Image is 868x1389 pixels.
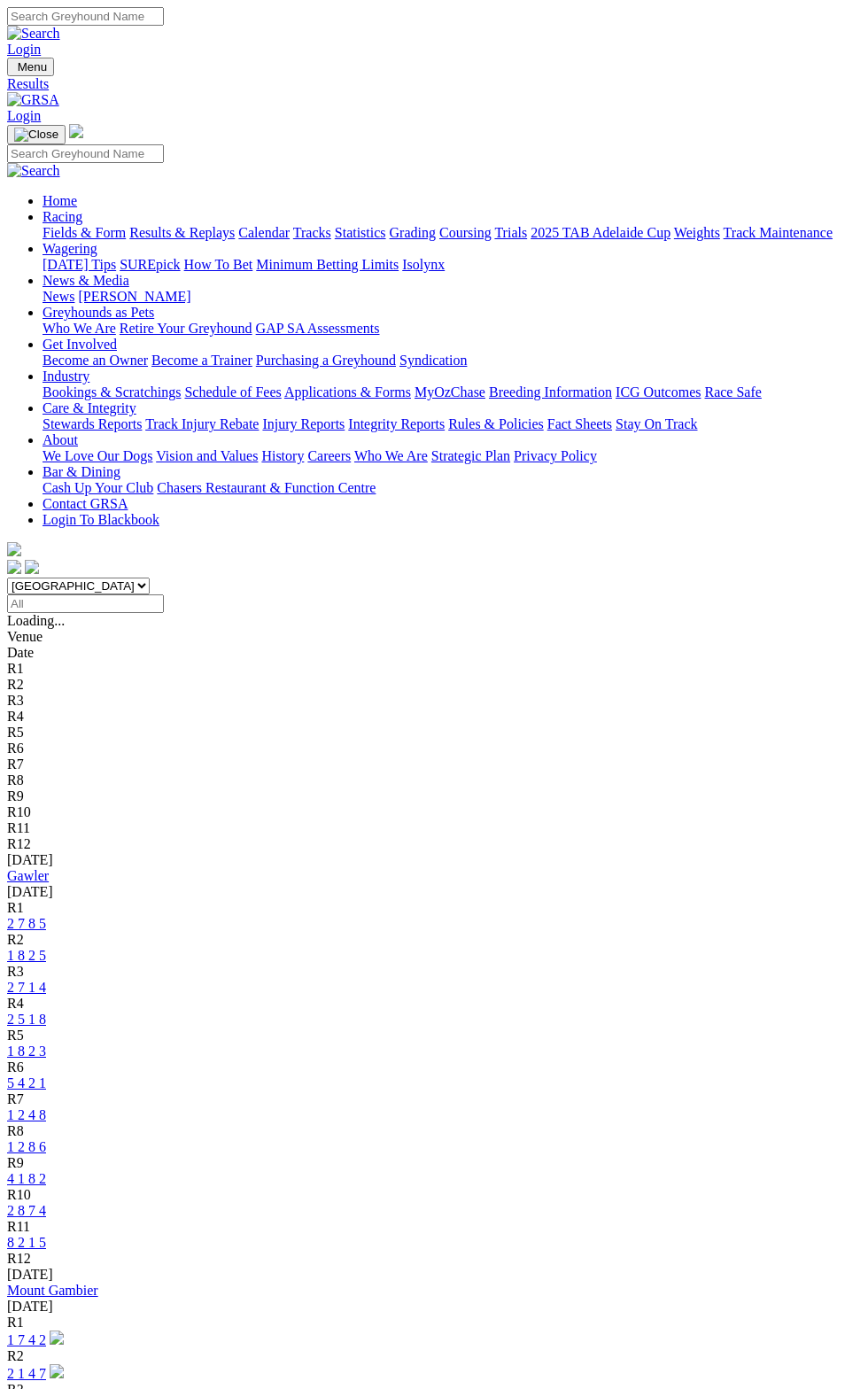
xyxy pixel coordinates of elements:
[7,7,164,26] input: Search
[494,225,527,240] a: Trials
[7,125,66,144] button: Toggle navigation
[7,560,21,574] img: facebook.svg
[43,241,97,256] a: Wagering
[43,257,861,273] div: Wagering
[7,1203,46,1218] a: 2 8 7 4
[415,384,485,400] a: MyOzChase
[43,321,116,336] a: Who We Are
[7,804,861,820] div: R10
[7,725,861,741] div: R5
[69,124,83,138] img: logo-grsa-white.png
[7,594,164,613] input: Select date
[151,353,252,368] a: Become a Trainer
[43,369,89,384] a: Industry
[7,108,41,123] a: Login
[7,948,46,963] a: 1 8 2 5
[43,480,861,496] div: Bar & Dining
[399,353,467,368] a: Syndication
[7,788,861,804] div: R9
[7,820,861,836] div: R11
[7,1059,861,1075] div: R6
[7,613,65,628] span: Loading...
[7,661,861,677] div: R1
[184,257,253,272] a: How To Bet
[7,980,46,995] a: 2 7 1 4
[7,1075,46,1090] a: 5 4 2 1
[238,225,290,240] a: Calendar
[145,416,259,431] a: Track Injury Rebate
[547,416,612,431] a: Fact Sheets
[7,26,60,42] img: Search
[43,353,148,368] a: Become an Owner
[43,400,136,415] a: Care & Integrity
[7,58,54,76] button: Toggle navigation
[120,321,252,336] a: Retire Your Greyhound
[402,257,445,272] a: Isolynx
[43,512,159,527] a: Login To Blackbook
[7,92,59,108] img: GRSA
[50,1331,64,1345] img: play-circle.svg
[7,76,861,92] a: Results
[7,163,60,179] img: Search
[7,868,49,883] a: Gawler
[307,448,351,463] a: Careers
[7,741,861,757] div: R6
[7,1267,861,1283] div: [DATE]
[43,496,128,511] a: Contact GRSA
[256,321,380,336] a: GAP SA Assessments
[514,448,597,463] a: Privacy Policy
[7,1139,46,1154] a: 1 2 8 6
[78,289,190,304] a: [PERSON_NAME]
[14,128,58,142] img: Close
[284,384,411,400] a: Applications & Forms
[7,629,861,645] div: Venue
[43,464,120,479] a: Bar & Dining
[7,1107,46,1122] a: 1 2 4 8
[256,257,399,272] a: Minimum Betting Limits
[7,884,861,900] div: [DATE]
[7,1366,46,1381] a: 2 1 4 7
[7,996,861,1012] div: R4
[354,448,428,463] a: Who We Are
[7,1044,46,1059] a: 1 8 2 3
[7,693,861,709] div: R3
[448,416,544,431] a: Rules & Policies
[7,836,861,852] div: R12
[7,1155,861,1171] div: R9
[7,1012,46,1027] a: 2 5 1 8
[18,60,47,74] span: Menu
[390,225,436,240] a: Grading
[43,225,861,241] div: Racing
[616,384,701,400] a: ICG Outcomes
[7,709,861,725] div: R4
[7,852,861,868] div: [DATE]
[43,289,74,304] a: News
[293,225,331,240] a: Tracks
[43,305,154,320] a: Greyhounds as Pets
[43,416,861,432] div: Care & Integrity
[43,257,116,272] a: [DATE] Tips
[7,772,861,788] div: R8
[431,448,510,463] a: Strategic Plan
[7,1123,861,1139] div: R8
[43,209,82,224] a: Racing
[439,225,492,240] a: Coursing
[261,448,304,463] a: History
[43,321,861,337] div: Greyhounds as Pets
[7,1315,861,1331] div: R1
[129,225,235,240] a: Results & Replays
[43,337,117,352] a: Get Involved
[7,1299,861,1315] div: [DATE]
[7,677,861,693] div: R2
[43,225,126,240] a: Fields & Form
[7,1028,861,1044] div: R5
[7,1171,46,1186] a: 4 1 8 2
[262,416,345,431] a: Injury Reports
[7,1219,861,1235] div: R11
[616,416,697,431] a: Stay On Track
[156,448,258,463] a: Vision and Values
[50,1364,64,1378] img: play-circle.svg
[43,432,78,447] a: About
[674,225,720,240] a: Weights
[43,273,129,288] a: News & Media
